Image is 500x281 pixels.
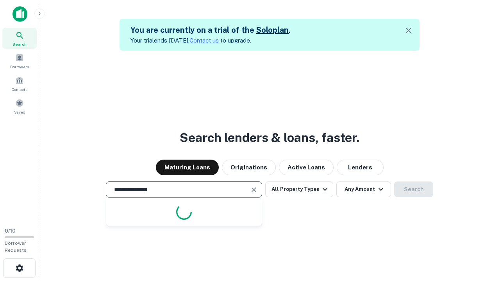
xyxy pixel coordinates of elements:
button: Maturing Loans [156,160,219,175]
button: Active Loans [279,160,334,175]
p: Your trial ends [DATE]. to upgrade. [130,36,291,45]
a: Contact us [189,37,219,44]
a: Contacts [2,73,37,94]
span: Search [12,41,27,47]
img: capitalize-icon.png [12,6,27,22]
button: Any Amount [336,181,391,197]
span: Contacts [12,86,27,92]
span: 0 / 10 [5,228,16,234]
button: Originations [222,160,276,175]
h5: You are currently on a trial of the . [130,24,291,36]
button: Clear [248,184,259,195]
a: Search [2,28,37,49]
h3: Search lenders & loans, faster. [180,128,359,147]
a: Soloplan [256,25,289,35]
span: Saved [14,109,25,115]
button: Lenders [337,160,384,175]
iframe: Chat Widget [461,219,500,256]
a: Saved [2,96,37,117]
a: Borrowers [2,50,37,71]
span: Borrower Requests [5,240,27,253]
span: Borrowers [10,64,29,70]
button: All Property Types [265,181,333,197]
